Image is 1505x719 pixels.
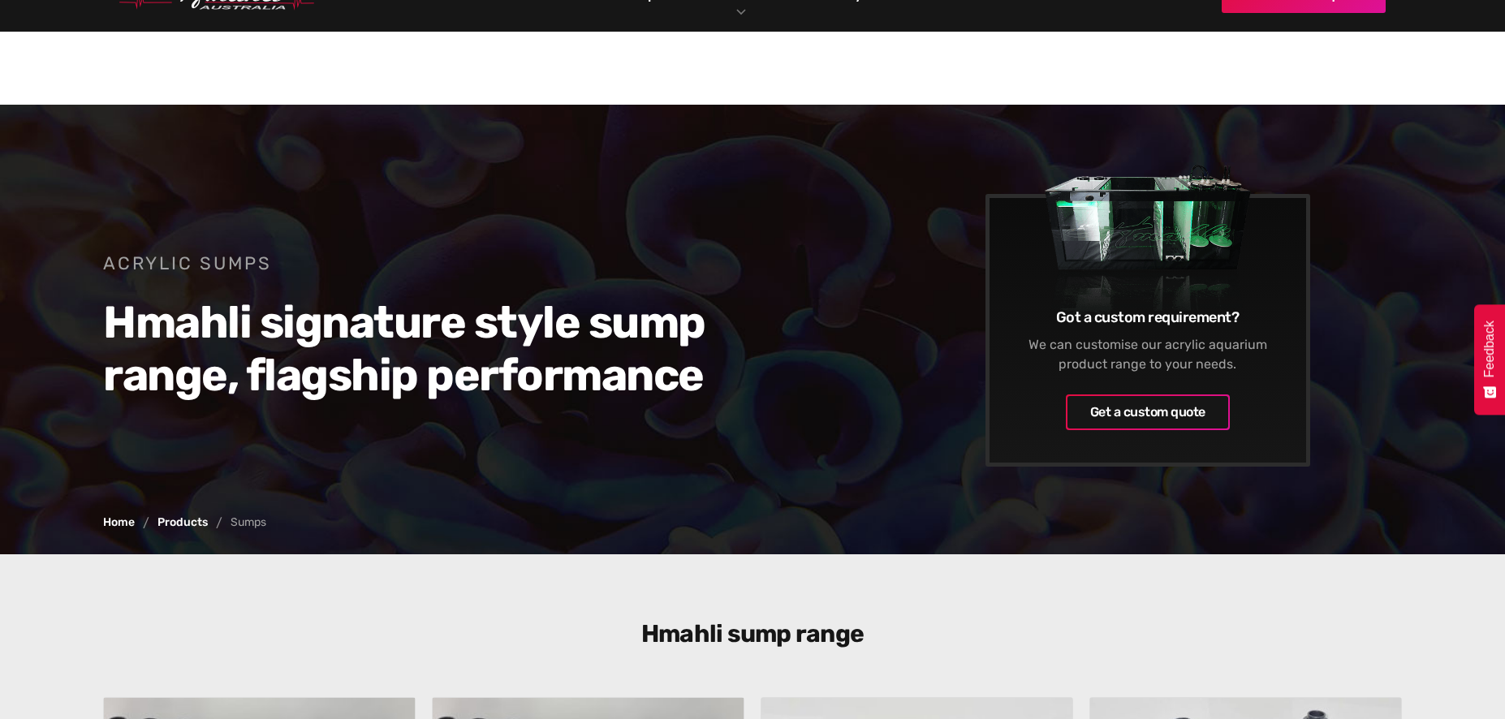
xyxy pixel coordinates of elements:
[103,252,728,276] h1: Acrylic Sumps
[1090,403,1205,422] div: Get a custom quote
[157,517,208,528] a: Products
[103,296,728,402] h2: Hmahli signature style sump range, flagship performance
[1014,308,1282,327] h6: Got a custom requirement?
[1014,335,1282,374] div: We can customise our acrylic aquarium product range to your needs.
[1066,394,1230,430] a: Get a custom quote
[1474,304,1505,415] button: Feedback - Show survey
[1014,117,1282,356] img: Sumps
[103,517,135,528] a: Home
[1482,321,1497,377] span: Feedback
[440,619,1065,648] h3: Hmahli sump range
[231,517,266,528] div: Sumps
